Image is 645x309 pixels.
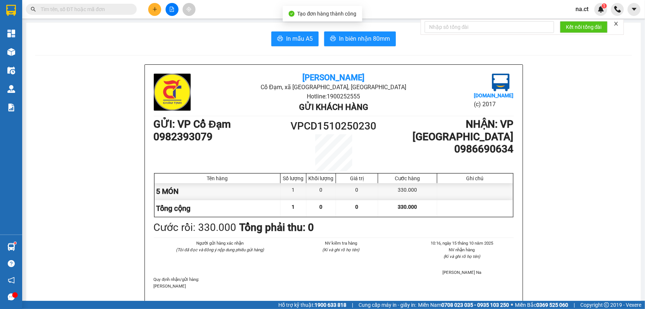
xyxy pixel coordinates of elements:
[425,21,554,33] input: Nhập số tổng đài
[289,118,379,134] h1: VPCD1510250230
[614,6,621,13] img: phone-icon
[339,34,390,43] span: In biên nhận 80mm
[338,175,376,181] div: Giá trị
[330,36,336,43] span: printer
[441,302,509,308] strong: 0708 023 035 - 0935 103 250
[289,240,393,246] li: NV kiểm tra hàng
[7,48,15,56] img: warehouse-icon
[152,7,157,12] span: plus
[148,3,161,16] button: plus
[410,269,513,276] li: [PERSON_NAME] Na
[410,240,513,246] li: 10:16, ngày 15 tháng 10 năm 2025
[7,104,15,111] img: solution-icon
[604,302,609,308] span: copyright
[298,11,357,17] span: Tạo đơn hàng thành công
[286,34,313,43] span: In mẫu A5
[302,73,364,82] b: [PERSON_NAME]
[628,3,641,16] button: caret-down
[380,175,435,181] div: Cước hàng
[154,219,237,236] div: Cước rồi : 330.000
[631,6,638,13] span: caret-down
[322,247,359,252] i: (Kí và ghi rõ họ tên)
[271,31,319,46] button: printerIn mẫu A5
[320,204,323,210] span: 0
[240,221,314,234] b: Tổng phải thu: 0
[536,302,568,308] strong: 0369 525 060
[474,93,513,98] b: [DOMAIN_NAME]
[324,31,396,46] button: printerIn biên nhận 80mm
[154,74,191,111] img: logo.jpg
[277,36,283,43] span: printer
[413,118,514,143] b: NHẬN : VP [GEOGRAPHIC_DATA]
[7,30,15,37] img: dashboard-icon
[439,175,511,181] div: Ghi chú
[278,301,346,309] span: Hỗ trợ kỹ thuật:
[336,183,378,200] div: 0
[378,143,513,155] h1: 0986690634
[214,92,454,101] li: Hotline: 1900252555
[154,276,514,289] div: Quy định nhận/gửi hàng :
[614,21,619,26] span: close
[281,183,306,200] div: 1
[570,4,594,14] span: na.ct
[352,301,353,309] span: |
[31,7,36,12] span: search
[169,240,272,246] li: Người gửi hàng xác nhận
[410,246,513,253] li: NV nhận hàng
[8,260,15,267] span: question-circle
[444,254,481,259] i: (Kí và ghi rõ họ tên)
[8,277,15,284] span: notification
[474,100,513,109] li: (c) 2017
[169,7,174,12] span: file-add
[8,293,15,300] span: message
[560,21,608,33] button: Kết nối tổng đài
[308,175,334,181] div: Khối lượng
[566,23,602,31] span: Kết nối tổng đài
[14,242,16,244] sup: 1
[7,243,15,251] img: warehouse-icon
[7,67,15,74] img: warehouse-icon
[418,301,509,309] span: Miền Nam
[511,303,513,306] span: ⚪️
[289,11,295,17] span: check-circle
[166,3,179,16] button: file-add
[378,183,437,200] div: 330.000
[154,118,231,130] b: GỬI : VP Cổ Đạm
[41,5,128,13] input: Tìm tên, số ĐT hoặc mã đơn
[602,3,607,9] sup: 1
[292,204,295,210] span: 1
[315,302,346,308] strong: 1900 633 818
[154,131,289,143] h1: 0982393079
[574,301,575,309] span: |
[299,103,368,112] b: Gửi khách hàng
[359,301,416,309] span: Cung cấp máy in - giấy in:
[214,83,454,92] li: Cổ Đạm, xã [GEOGRAPHIC_DATA], [GEOGRAPHIC_DATA]
[186,7,191,12] span: aim
[515,301,568,309] span: Miền Bắc
[154,283,514,289] p: [PERSON_NAME]
[492,74,510,91] img: logo.jpg
[176,247,264,252] i: (Tôi đã đọc và đồng ý nộp dung phiếu gửi hàng)
[398,204,417,210] span: 330.000
[356,204,359,210] span: 0
[7,85,15,93] img: warehouse-icon
[156,204,191,213] span: Tổng cộng
[306,183,336,200] div: 0
[282,175,304,181] div: Số lượng
[183,3,196,16] button: aim
[603,3,605,9] span: 1
[598,6,604,13] img: icon-new-feature
[155,183,281,200] div: 5 MÓN
[156,175,279,181] div: Tên hàng
[6,5,16,16] img: logo-vxr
